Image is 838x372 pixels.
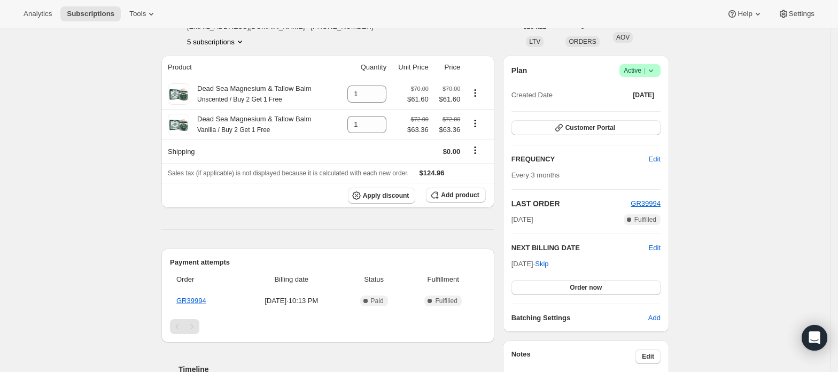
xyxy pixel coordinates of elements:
span: Edit [642,352,654,361]
span: Fulfilled [634,215,656,224]
button: Add product [426,188,485,203]
button: Skip [529,255,555,273]
div: Open Intercom Messenger [802,325,827,351]
button: [DATE] [626,88,661,103]
span: Billing date [242,274,341,285]
span: Subscriptions [67,10,114,18]
h2: LAST ORDER [511,198,631,209]
span: $61.60 [407,94,429,105]
small: $70.00 [443,86,460,92]
button: Tools [123,6,163,21]
button: Settings [772,6,821,21]
span: $63.36 [435,125,460,135]
th: Product [161,56,337,79]
button: Product actions [467,118,484,129]
span: Help [738,10,752,18]
span: Add [648,313,661,323]
h2: Payment attempts [170,257,486,268]
div: Dead Sea Magnesium & Tallow Balm [189,114,312,135]
span: [DATE] · [511,260,549,268]
span: $63.36 [407,125,429,135]
button: Product actions [187,36,245,47]
span: Sales tax (if applicable) is not displayed because it is calculated with each new order. [168,169,409,177]
button: Apply discount [348,188,416,204]
span: Customer Portal [565,123,615,132]
a: GR39994 [176,297,206,305]
span: Status [347,274,401,285]
span: [DATE] [633,91,654,99]
span: $124.96 [420,169,445,177]
span: Add product [441,191,479,199]
span: $61.60 [435,94,460,105]
span: [DATE] [511,214,533,225]
th: Shipping [161,139,337,163]
span: Created Date [511,90,553,100]
h2: NEXT BILLING DATE [511,243,649,253]
span: LTV [529,38,540,45]
button: Customer Portal [511,120,661,135]
h2: FREQUENCY [511,154,649,165]
button: Subscriptions [60,6,121,21]
small: Vanilla / Buy 2 Get 1 Free [197,126,270,134]
button: Edit [649,243,661,253]
span: Paid [371,297,384,305]
span: $0.00 [443,148,461,156]
img: product img [168,83,189,105]
button: Product actions [467,87,484,99]
span: | [644,66,646,75]
span: Fulfillment [407,274,479,285]
small: Unscented / Buy 2 Get 1 Free [197,96,282,103]
button: Shipping actions [467,144,484,156]
div: Dead Sea Magnesium & Tallow Balm [189,83,312,105]
h6: Batching Settings [511,313,648,323]
small: $72.00 [443,116,460,122]
img: product img [168,114,189,135]
a: GR39994 [631,199,661,207]
span: Tools [129,10,146,18]
span: Analytics [24,10,52,18]
span: AOV [616,34,630,41]
th: Price [432,56,463,79]
span: Settings [789,10,814,18]
span: Skip [535,259,548,269]
button: Edit [635,349,661,364]
small: $70.00 [411,86,429,92]
span: Order now [570,283,602,292]
h2: Plan [511,65,527,76]
th: Quantity [337,56,390,79]
small: $72.00 [411,116,429,122]
nav: Pagination [170,319,486,334]
button: Order now [511,280,661,295]
button: Analytics [17,6,58,21]
th: Unit Price [390,56,432,79]
span: [DATE] · 10:13 PM [242,296,341,306]
span: Active [624,65,656,76]
h3: Notes [511,349,636,364]
span: Apply discount [363,191,409,200]
span: Every 3 months [511,171,560,179]
span: ORDERS [569,38,596,45]
button: Edit [642,151,667,168]
button: Help [720,6,769,21]
span: Fulfilled [435,297,457,305]
th: Order [170,268,239,291]
button: Add [642,309,667,327]
span: Edit [649,154,661,165]
button: GR39994 [631,198,661,209]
